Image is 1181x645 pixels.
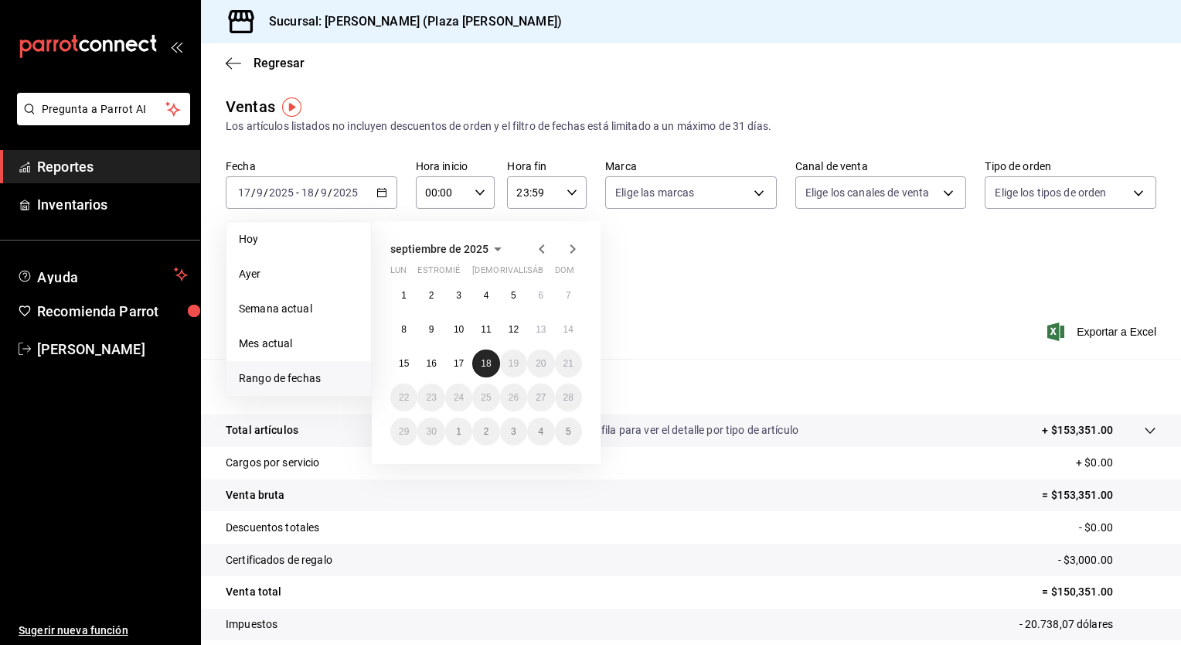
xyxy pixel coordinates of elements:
p: Resumen [226,377,1156,396]
span: septiembre de 2025 [390,243,488,255]
label: Hora inicio [416,161,495,172]
label: Tipo de orden [985,161,1156,172]
button: 5 de septiembre de 2025 [500,282,527,309]
font: Sugerir nueva función [19,624,128,636]
label: Canal de venta [795,161,967,172]
button: 23 de septiembre de 2025 [417,384,444,411]
abbr: 2 de septiembre de 2025 [429,290,434,301]
font: Recomienda Parrot [37,303,158,319]
font: [PERSON_NAME] [37,341,145,357]
p: - $0.00 [1079,520,1156,536]
span: Elige los tipos de orden [995,185,1106,200]
span: Regresar [254,56,305,70]
abbr: jueves [472,265,563,282]
span: / [264,186,268,199]
abbr: 1 de octubre de 2025 [456,426,461,437]
button: 21 de septiembre de 2025 [555,350,582,377]
abbr: 8 de septiembre de 2025 [401,324,407,335]
p: Impuestos [226,616,277,633]
input: -- [256,186,264,199]
span: / [328,186,332,199]
button: 10 de septiembre de 2025 [445,316,472,343]
button: 4 de octubre de 2025 [527,418,554,445]
p: Cargos por servicio [226,455,320,471]
abbr: martes [417,265,466,282]
abbr: lunes [390,265,407,282]
abbr: 29 de septiembre de 2025 [399,426,409,437]
button: Pregunta a Parrot AI [17,93,190,125]
button: 22 de septiembre de 2025 [390,384,417,411]
abbr: 26 de septiembre de 2025 [509,392,519,403]
button: 13 de septiembre de 2025 [527,316,554,343]
button: 29 de septiembre de 2025 [390,418,417,445]
button: 16 de septiembre de 2025 [417,350,444,377]
button: Exportar a Excel [1050,322,1156,341]
span: Elige los canales de venta [805,185,929,200]
input: ---- [268,186,294,199]
button: 8 de septiembre de 2025 [390,316,417,343]
input: ---- [332,186,359,199]
button: 15 de septiembre de 2025 [390,350,417,377]
label: Fecha [226,161,397,172]
span: Pregunta a Parrot AI [42,101,166,118]
abbr: 6 de septiembre de 2025 [538,290,543,301]
abbr: 3 de septiembre de 2025 [456,290,461,301]
abbr: 12 de septiembre de 2025 [509,324,519,335]
label: Hora fin [507,161,587,172]
span: Ayuda [37,265,168,284]
button: 24 de septiembre de 2025 [445,384,472,411]
abbr: 17 de septiembre de 2025 [454,358,464,369]
button: 1 de septiembre de 2025 [390,282,417,309]
button: 18 de septiembre de 2025 [472,350,499,377]
label: Marca [605,161,777,172]
p: Venta total [226,584,281,600]
abbr: 10 de septiembre de 2025 [454,324,464,335]
span: Ayer [239,266,359,282]
abbr: 14 de septiembre de 2025 [563,324,573,335]
input: -- [320,186,328,199]
font: Inventarios [37,196,107,213]
button: 26 de septiembre de 2025 [500,384,527,411]
abbr: miércoles [445,265,460,282]
abbr: 25 de septiembre de 2025 [481,392,491,403]
button: 25 de septiembre de 2025 [472,384,499,411]
button: 11 de septiembre de 2025 [472,316,499,343]
abbr: 2 de octubre de 2025 [484,426,489,437]
abbr: 30 de septiembre de 2025 [426,426,436,437]
button: 3 de octubre de 2025 [500,418,527,445]
abbr: viernes [500,265,543,282]
button: 2 de septiembre de 2025 [417,282,444,309]
button: open_drawer_menu [170,40,182,53]
input: -- [237,186,251,199]
span: Hoy [239,231,359,247]
abbr: domingo [555,265,574,282]
span: Rango de fechas [239,370,359,387]
span: Mes actual [239,336,359,352]
button: 6 de septiembre de 2025 [527,282,554,309]
abbr: 16 de septiembre de 2025 [426,358,436,369]
abbr: 11 de septiembre de 2025 [481,324,491,335]
div: Ventas [226,95,275,118]
p: Certificados de regalo [226,552,332,568]
abbr: sábado [527,265,543,282]
button: 19 de septiembre de 2025 [500,350,527,377]
button: 17 de septiembre de 2025 [445,350,472,377]
h3: Sucursal: [PERSON_NAME] (Plaza [PERSON_NAME]) [257,12,562,31]
abbr: 21 de septiembre de 2025 [563,358,573,369]
abbr: 20 de septiembre de 2025 [536,358,546,369]
a: Pregunta a Parrot AI [11,112,190,128]
p: Da clic en la fila para ver el detalle por tipo de artículo [542,422,798,439]
abbr: 22 de septiembre de 2025 [399,392,409,403]
abbr: 4 de septiembre de 2025 [484,290,489,301]
input: -- [301,186,315,199]
abbr: 24 de septiembre de 2025 [454,392,464,403]
abbr: 1 de septiembre de 2025 [401,290,407,301]
p: Descuentos totales [226,520,319,536]
span: Elige las marcas [615,185,694,200]
button: 9 de septiembre de 2025 [417,316,444,343]
font: Exportar a Excel [1077,326,1156,338]
p: + $0.00 [1076,455,1156,471]
span: / [251,186,256,199]
button: 3 de septiembre de 2025 [445,282,472,309]
button: 4 de septiembre de 2025 [472,282,499,309]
